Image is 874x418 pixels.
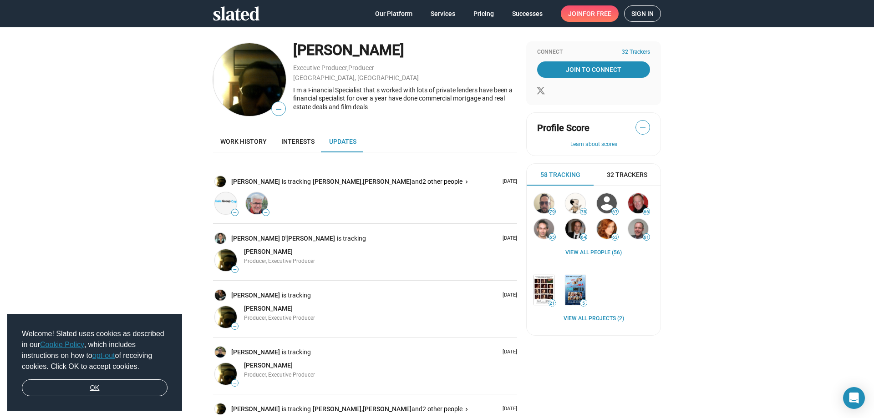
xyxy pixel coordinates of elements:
[628,219,648,239] img: Michael Hansen
[412,405,422,413] span: and
[643,235,650,240] span: 61
[549,235,555,240] span: 65
[431,5,455,22] span: Services
[282,177,313,186] span: is tracking
[215,249,237,271] img: Sebastian Hamelin
[231,405,282,413] a: [PERSON_NAME]
[540,171,580,179] span: 58 Tracking
[537,49,650,56] div: Connect
[213,131,274,152] a: Work history
[505,5,550,22] a: Successes
[263,210,269,215] span: —
[244,361,293,370] a: [PERSON_NAME]
[622,49,650,56] span: 32 Trackers
[631,6,654,21] span: Sign in
[22,328,168,372] span: Welcome! Slated uses cookies as described in our , which includes instructions on how to of recei...
[282,405,313,413] span: is tracking
[363,177,412,186] a: [PERSON_NAME]
[466,5,501,22] a: Pricing
[534,193,554,213] img: Greg Silverman
[612,209,618,215] span: 67
[463,405,470,414] mat-icon: keyboard_arrow_right
[313,178,363,185] span: [PERSON_NAME],
[607,171,647,179] span: 32 Trackers
[423,5,462,22] a: Services
[329,138,356,145] span: Updates
[473,5,494,22] span: Pricing
[244,248,293,255] span: [PERSON_NAME]
[539,61,648,78] span: Join To Connect
[565,275,585,305] img: Promoted
[565,193,585,213] img: Bradford Lewis
[281,138,315,145] span: Interests
[272,103,285,115] span: —
[231,348,282,357] a: [PERSON_NAME]
[7,314,182,411] div: cookieconsent
[282,348,313,357] span: is tracking
[597,193,617,213] img: Gary Michael Walters
[244,362,293,369] span: [PERSON_NAME]
[363,178,412,185] span: [PERSON_NAME]
[499,406,517,413] p: [DATE]
[231,234,337,243] a: [PERSON_NAME] D'[PERSON_NAME]
[232,324,238,329] span: —
[215,363,237,385] img: Sebastian Hamelin
[534,275,554,305] img: Days and Nights
[244,315,315,321] span: Producer, Executive Producer
[565,249,622,257] a: View all People (56)
[231,177,282,186] a: [PERSON_NAME]
[564,315,624,322] a: View all Projects (2)
[215,306,237,328] img: Sebastian Hamelin
[337,234,368,243] span: is tracking
[537,141,650,148] button: Learn about scores
[565,219,585,239] img: Kerry Orent
[499,235,517,242] p: [DATE]
[843,387,865,409] div: Open Intercom Messenger
[215,403,226,414] img: Sebastian Hamelin
[244,305,293,312] span: [PERSON_NAME]
[532,273,556,307] a: Days and Nights
[561,5,619,22] a: Joinfor free
[580,301,587,306] span: 5
[499,292,517,299] p: [DATE]
[347,66,348,71] span: ,
[580,235,587,240] span: 64
[215,192,237,214] img: MIchael Homer
[213,43,286,116] img: Sebastian Hamelin
[215,233,226,244] img: Toni D'Antonio
[244,372,315,378] span: Producer, Executive Producer
[348,64,374,71] a: Producer
[313,405,363,413] span: [PERSON_NAME],
[322,131,364,152] a: Updates
[363,405,412,413] span: [PERSON_NAME]
[22,379,168,397] a: dismiss cookie message
[293,64,347,71] a: Executive Producer
[232,267,238,272] span: —
[232,210,238,215] span: —
[512,5,543,22] span: Successes
[215,176,226,187] img: Sebastian Hamelin
[564,273,587,307] a: Promoted
[215,290,226,301] img: Mike Hall
[597,219,617,239] img: Stephanie Wilcox
[313,177,363,186] a: [PERSON_NAME],
[537,61,650,78] a: Join To Connect
[246,192,268,214] img: Eric James
[231,291,282,300] a: [PERSON_NAME]
[215,347,226,358] img: Kirk Demorest
[534,219,554,239] img: Nik Bower
[220,138,267,145] span: Work history
[628,193,648,213] img: David Lancaster
[549,209,555,215] span: 79
[636,122,650,134] span: —
[363,405,412,413] a: [PERSON_NAME]
[293,40,517,60] div: [PERSON_NAME]
[232,381,238,386] span: —
[412,178,422,185] span: and
[274,131,322,152] a: Interests
[583,5,611,22] span: for free
[422,177,469,186] button: 2 other people
[244,304,293,313] a: [PERSON_NAME]
[624,5,661,22] a: Sign in
[549,301,555,306] span: 21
